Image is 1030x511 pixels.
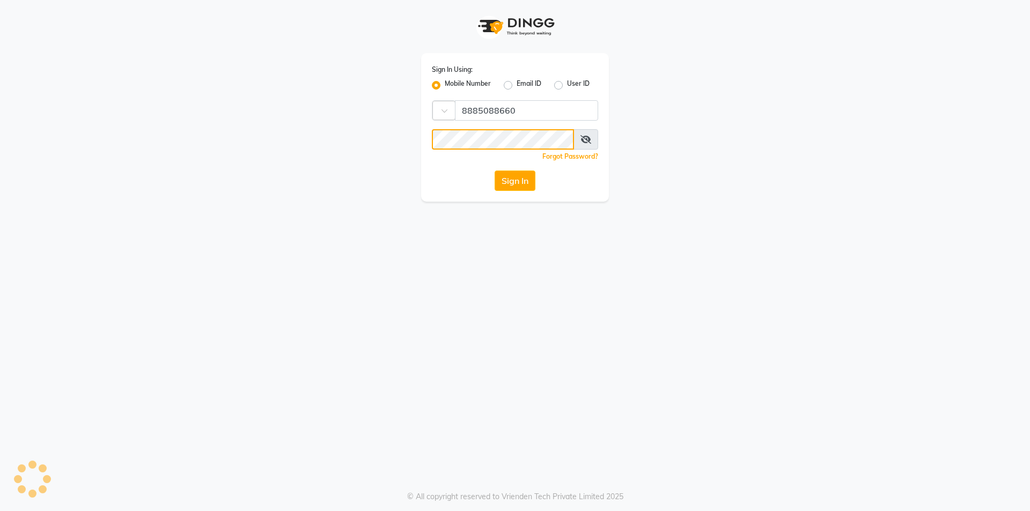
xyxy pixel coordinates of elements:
[517,79,541,92] label: Email ID
[542,152,598,160] a: Forgot Password?
[567,79,590,92] label: User ID
[445,79,491,92] label: Mobile Number
[432,129,574,150] input: Username
[432,65,473,75] label: Sign In Using:
[495,171,535,191] button: Sign In
[472,11,558,42] img: logo1.svg
[455,100,598,121] input: Username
